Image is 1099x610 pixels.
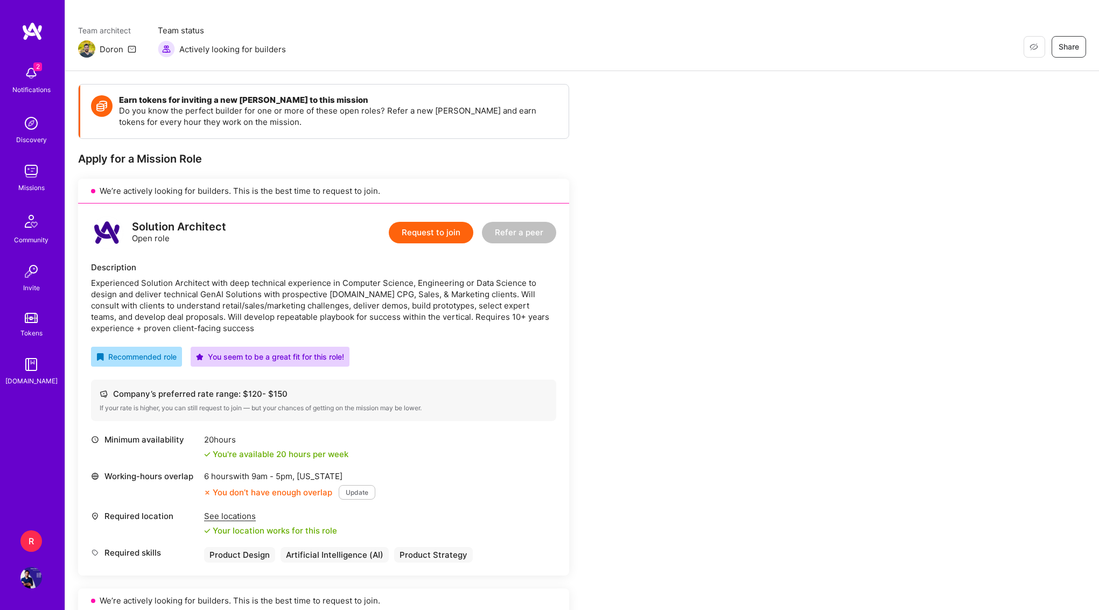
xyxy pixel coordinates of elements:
span: Team status [158,25,286,36]
img: logo [22,22,43,41]
div: You're available 20 hours per week [204,448,348,460]
img: discovery [20,113,42,134]
img: tokens [25,313,38,323]
div: Notifications [12,84,51,95]
div: You seem to be a great fit for this role! [196,351,344,362]
div: Invite [23,282,40,293]
img: Invite [20,261,42,282]
img: Team Architect [78,40,95,58]
i: icon RecommendedBadge [96,353,104,361]
img: Community [18,208,44,234]
img: Actively looking for builders [158,40,175,58]
a: User Avatar [18,567,45,588]
div: Missions [18,182,45,193]
div: Open role [132,221,226,244]
button: Share [1052,36,1086,58]
div: Required skills [91,547,199,558]
h4: Earn tokens for inviting a new [PERSON_NAME] to this mission [119,95,558,105]
div: We’re actively looking for builders. This is the best time to request to join. [78,179,569,204]
div: Description [91,262,556,273]
button: Refer a peer [482,222,556,243]
i: icon Tag [91,549,99,557]
img: User Avatar [20,567,42,588]
img: bell [20,62,42,84]
div: You don’t have enough overlap [204,487,332,498]
div: 20 hours [204,434,348,445]
div: [DOMAIN_NAME] [5,375,58,387]
div: Apply for a Mission Role [78,152,569,166]
div: R [20,530,42,552]
a: R [18,530,45,552]
button: Request to join [389,222,473,243]
p: Do you know the perfect builder for one or more of these open roles? Refer a new [PERSON_NAME] an... [119,105,558,128]
div: Artificial Intelligence (AI) [281,547,389,563]
div: 6 hours with [US_STATE] [204,471,375,482]
div: Discovery [16,134,47,145]
i: icon PurpleStar [196,353,204,361]
i: icon Mail [128,45,136,53]
div: Solution Architect [132,221,226,233]
i: icon Cash [100,390,108,398]
img: teamwork [20,160,42,182]
div: Tokens [20,327,43,339]
div: Doron [100,44,123,55]
i: icon Check [204,528,211,534]
i: icon Check [204,451,211,458]
div: If your rate is higher, you can still request to join — but your chances of getting on the missio... [100,404,548,412]
div: Community [14,234,48,246]
i: icon Location [91,512,99,520]
div: Company’s preferred rate range: $ 120 - $ 150 [100,388,548,399]
div: Product Strategy [394,547,473,563]
span: Actively looking for builders [179,44,286,55]
i: icon EyeClosed [1030,43,1038,51]
div: Experienced Solution Architect with deep technical experience in Computer Science, Engineering or... [91,277,556,334]
div: Product Design [204,547,275,563]
div: Minimum availability [91,434,199,445]
span: Share [1059,41,1079,52]
button: Update [339,485,375,500]
i: icon World [91,472,99,480]
div: Your location works for this role [204,525,337,536]
i: icon CloseOrange [204,489,211,496]
img: Token icon [91,95,113,117]
span: Team architect [78,25,136,36]
i: icon Clock [91,436,99,444]
div: Required location [91,510,199,522]
img: logo [91,216,123,249]
div: Recommended role [96,351,177,362]
div: See locations [204,510,337,522]
img: guide book [20,354,42,375]
span: 2 [33,62,42,71]
div: Working-hours overlap [91,471,199,482]
span: 9am - 5pm , [249,471,297,481]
